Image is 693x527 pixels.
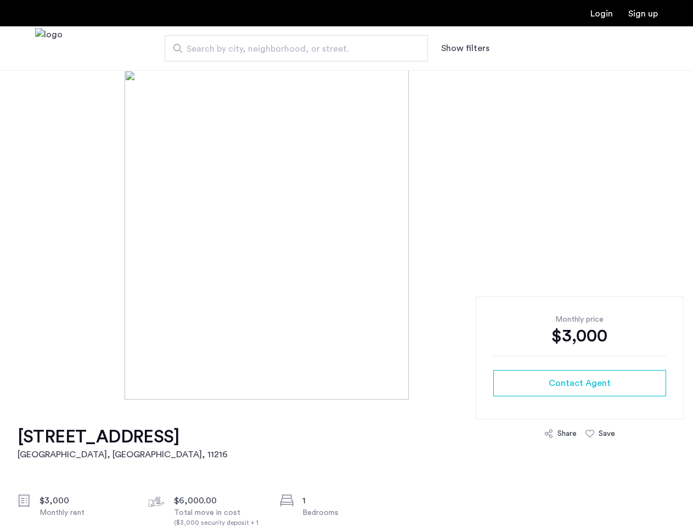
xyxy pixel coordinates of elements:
a: Login [590,9,613,18]
span: Contact Agent [549,377,611,390]
h1: [STREET_ADDRESS] [18,426,228,448]
a: Cazamio Logo [35,28,63,69]
div: Share [557,428,577,439]
div: $6,000.00 [174,494,266,507]
div: $3,000 [40,494,132,507]
a: Registration [628,9,658,18]
div: $3,000 [493,325,666,347]
div: Monthly price [493,314,666,325]
button: button [493,370,666,396]
div: Monthly rent [40,507,132,518]
img: [object%20Object] [125,70,568,400]
input: Apartment Search [165,35,428,61]
div: Save [599,428,615,439]
span: Search by city, neighborhood, or street. [187,42,397,55]
div: Bedrooms [302,507,395,518]
h2: [GEOGRAPHIC_DATA], [GEOGRAPHIC_DATA] , 11216 [18,448,228,461]
img: logo [35,28,63,69]
button: Show or hide filters [441,42,489,55]
div: 1 [302,494,395,507]
a: [STREET_ADDRESS][GEOGRAPHIC_DATA], [GEOGRAPHIC_DATA], 11216 [18,426,228,461]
